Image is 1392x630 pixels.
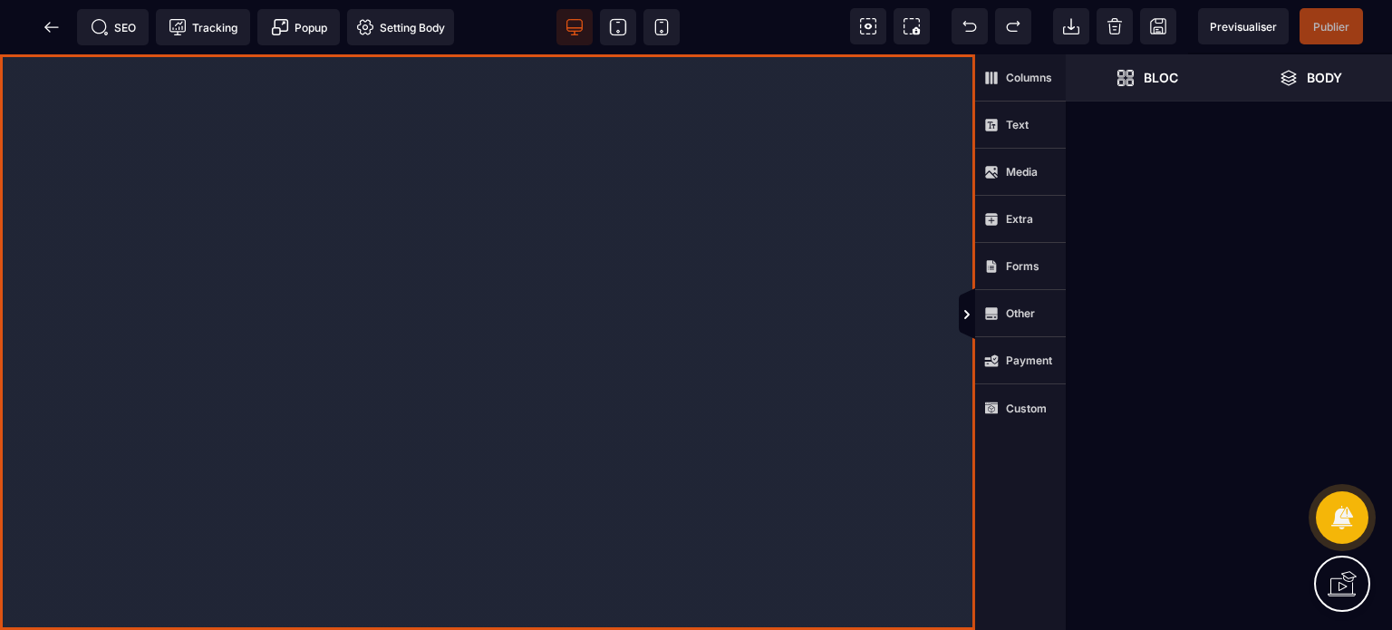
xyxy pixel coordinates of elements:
[1307,71,1342,84] strong: Body
[850,8,886,44] span: View components
[1006,306,1035,320] strong: Other
[271,18,327,36] span: Popup
[1313,20,1349,34] span: Publier
[1006,165,1038,179] strong: Media
[1198,8,1289,44] span: Preview
[1006,259,1039,273] strong: Forms
[91,18,136,36] span: SEO
[1006,71,1052,84] strong: Columns
[1006,354,1052,367] strong: Payment
[1229,54,1392,102] span: Open Layer Manager
[894,8,930,44] span: Screenshot
[1006,402,1047,415] strong: Custom
[1006,118,1029,131] strong: Text
[1144,71,1178,84] strong: Bloc
[169,18,237,36] span: Tracking
[1210,20,1277,34] span: Previsualiser
[356,18,445,36] span: Setting Body
[1006,212,1033,226] strong: Extra
[1066,54,1229,102] span: Open Blocks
